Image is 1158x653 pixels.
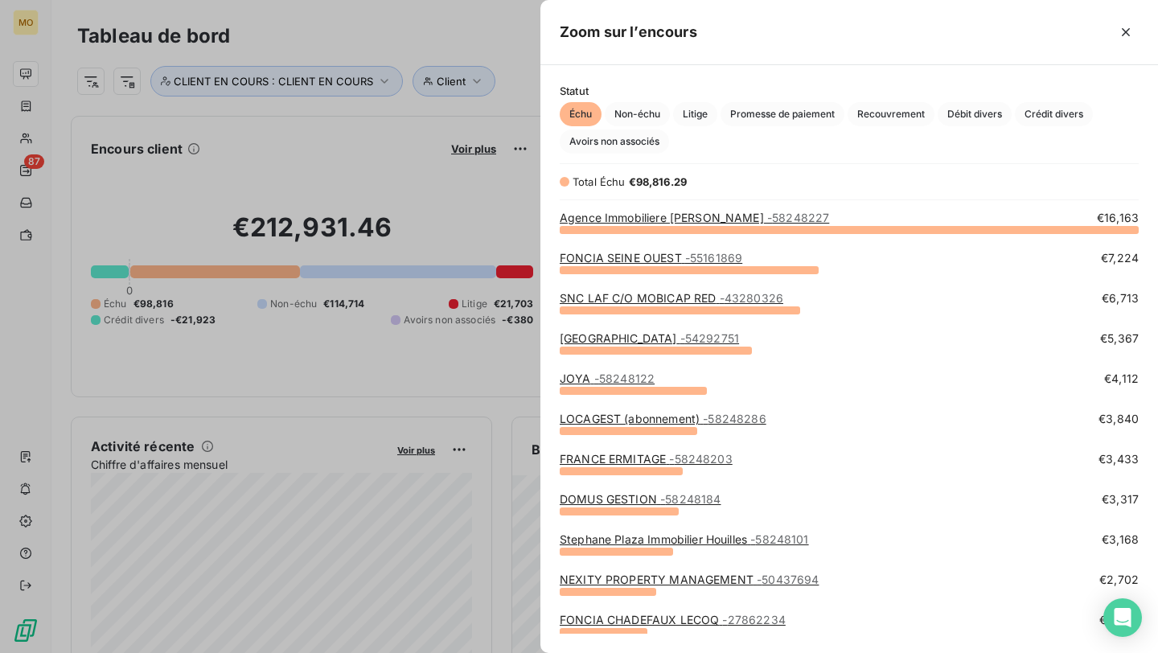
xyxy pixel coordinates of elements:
a: Stephane Plaza Immobilier Houilles [560,532,809,546]
span: - 27862234 [722,613,785,626]
a: Agence Immobiliere [PERSON_NAME] [560,211,829,224]
a: FONCIA CHADEFAUX LECOQ [560,613,786,626]
a: LOCAGEST (abonnement) [560,412,766,425]
span: €3,840 [1098,411,1139,427]
span: - 58248184 [660,492,721,506]
span: €2,702 [1099,572,1139,588]
div: Open Intercom Messenger [1103,598,1142,637]
button: Avoirs non associés [560,129,669,154]
span: €7,224 [1101,250,1139,266]
span: €3,168 [1102,532,1139,548]
a: [GEOGRAPHIC_DATA] [560,331,739,345]
span: €6,713 [1102,290,1139,306]
a: FRANCE ERMITAGE [560,452,733,466]
a: SNC LAF C/O MOBICAP RED [560,291,783,305]
span: €3,433 [1098,451,1139,467]
span: - 58248227 [767,211,829,224]
span: - 58248122 [594,372,655,385]
a: JOYA [560,372,655,385]
span: - 58248101 [750,532,808,546]
button: Non-échu [605,102,670,126]
a: NEXITY PROPERTY MANAGEMENT [560,573,819,586]
span: - 54292751 [680,331,739,345]
span: €16,163 [1097,210,1139,226]
a: DOMUS GESTION [560,492,721,506]
span: - 55161869 [685,251,742,265]
button: Débit divers [938,102,1012,126]
span: €2,456 [1099,612,1139,628]
button: Promesse de paiement [721,102,844,126]
span: Statut [560,84,1139,97]
span: - 43280326 [720,291,783,305]
button: Recouvrement [848,102,934,126]
span: €3,317 [1102,491,1139,507]
span: - 50437694 [757,573,819,586]
span: - 58248203 [669,452,732,466]
a: FONCIA SEINE OUEST [560,251,742,265]
span: - 58248286 [703,412,766,425]
div: grid [540,210,1158,634]
h5: Zoom sur l’encours [560,21,697,43]
button: Litige [673,102,717,126]
button: Crédit divers [1015,102,1093,126]
span: Total Échu [573,175,626,188]
span: €98,816.29 [629,175,688,188]
span: €4,112 [1104,371,1139,387]
button: Échu [560,102,602,126]
span: €5,367 [1100,331,1139,347]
